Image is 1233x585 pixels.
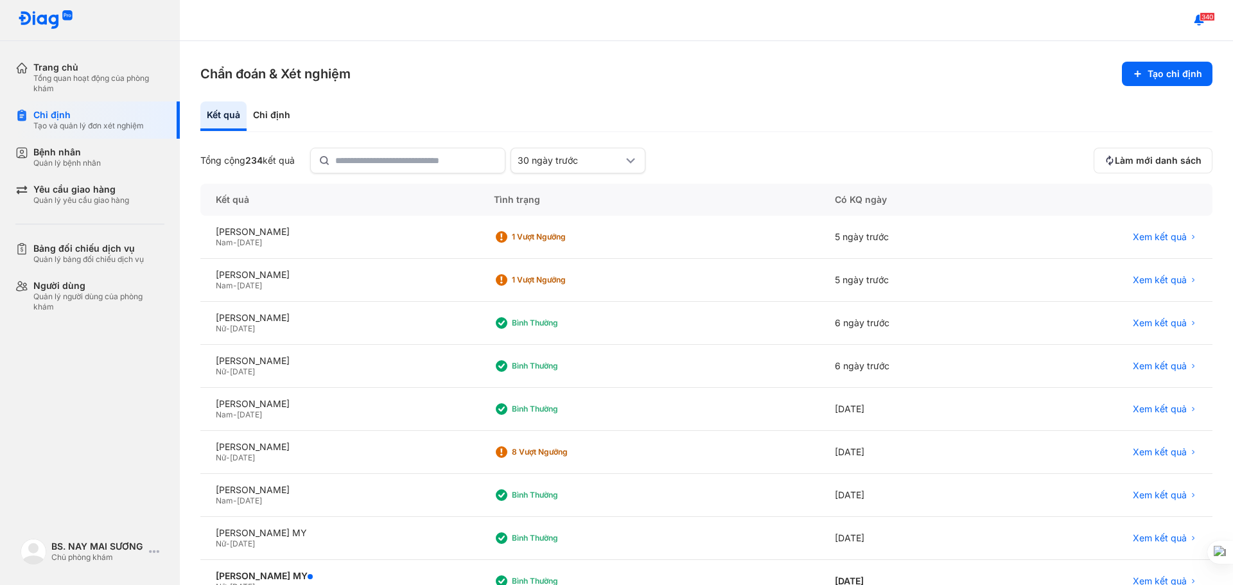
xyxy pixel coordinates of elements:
div: Chỉ định [33,109,144,121]
div: BS. NAY MAI SƯƠNG [51,541,144,552]
div: Người dùng [33,280,164,292]
div: 1 Vượt ngưỡng [512,275,615,285]
div: [DATE] [819,388,1006,431]
div: [PERSON_NAME] [216,441,463,453]
div: Trang chủ [33,62,164,73]
div: [PERSON_NAME] [216,355,463,367]
div: Bình thường [512,318,615,328]
span: [DATE] [237,281,262,290]
div: [PERSON_NAME] [216,269,463,281]
span: Xem kết quả [1133,274,1187,286]
span: Nữ [216,539,226,548]
div: Tổng cộng kết quả [200,155,295,166]
div: Bình thường [512,361,615,371]
div: [PERSON_NAME] [216,398,463,410]
div: Kết quả [200,101,247,131]
button: Tạo chỉ định [1122,62,1212,86]
span: [DATE] [230,324,255,333]
div: Chỉ định [247,101,297,131]
div: Bệnh nhân [33,146,101,158]
div: Quản lý bệnh nhân [33,158,101,168]
div: Tổng quan hoạt động của phòng khám [33,73,164,94]
span: 340 [1200,12,1215,21]
div: 1 Vượt ngưỡng [512,232,615,242]
span: [DATE] [237,496,262,505]
span: Xem kết quả [1133,360,1187,372]
span: Làm mới danh sách [1115,155,1202,166]
span: Nữ [216,453,226,462]
h3: Chẩn đoán & Xét nghiệm [200,65,351,83]
span: - [226,453,230,462]
span: Nữ [216,367,226,376]
span: - [233,238,237,247]
img: logo [21,539,46,564]
div: Bình thường [512,404,615,414]
div: 8 Vượt ngưỡng [512,447,615,457]
span: - [233,281,237,290]
div: Bình thường [512,490,615,500]
span: [DATE] [237,238,262,247]
span: Xem kết quả [1133,446,1187,458]
span: [DATE] [237,410,262,419]
span: Xem kết quả [1133,532,1187,544]
span: [DATE] [230,367,255,376]
span: Nam [216,238,233,247]
span: - [233,410,237,419]
div: Quản lý bảng đối chiếu dịch vụ [33,254,144,265]
div: 30 ngày trước [518,155,623,166]
div: 6 ngày trước [819,302,1006,345]
span: Xem kết quả [1133,231,1187,243]
div: 5 ngày trước [819,216,1006,259]
div: Yêu cầu giao hàng [33,184,129,195]
div: Bình thường [512,533,615,543]
div: [PERSON_NAME] [216,226,463,238]
div: Kết quả [200,184,478,216]
span: [DATE] [230,539,255,548]
span: Xem kết quả [1133,317,1187,329]
div: Tạo và quản lý đơn xét nghiệm [33,121,144,131]
span: Xem kết quả [1133,403,1187,415]
span: Nữ [216,324,226,333]
span: - [226,539,230,548]
span: Nam [216,281,233,290]
span: - [226,367,230,376]
div: Quản lý yêu cầu giao hàng [33,195,129,205]
span: Xem kết quả [1133,489,1187,501]
span: Nam [216,496,233,505]
span: Nam [216,410,233,419]
button: Làm mới danh sách [1094,148,1212,173]
div: [PERSON_NAME] MY [216,570,463,582]
div: Tình trạng [478,184,819,216]
div: 6 ngày trước [819,345,1006,388]
div: [PERSON_NAME] MY [216,527,463,539]
div: 5 ngày trước [819,259,1006,302]
div: [PERSON_NAME] [216,312,463,324]
span: [DATE] [230,453,255,462]
div: [DATE] [819,474,1006,517]
img: logo [18,10,73,30]
div: Có KQ ngày [819,184,1006,216]
span: 234 [245,155,263,166]
div: [DATE] [819,431,1006,474]
div: [DATE] [819,517,1006,560]
div: Chủ phòng khám [51,552,144,563]
div: [PERSON_NAME] [216,484,463,496]
div: Quản lý người dùng của phòng khám [33,292,164,312]
span: - [226,324,230,333]
div: Bảng đối chiếu dịch vụ [33,243,144,254]
span: - [233,496,237,505]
